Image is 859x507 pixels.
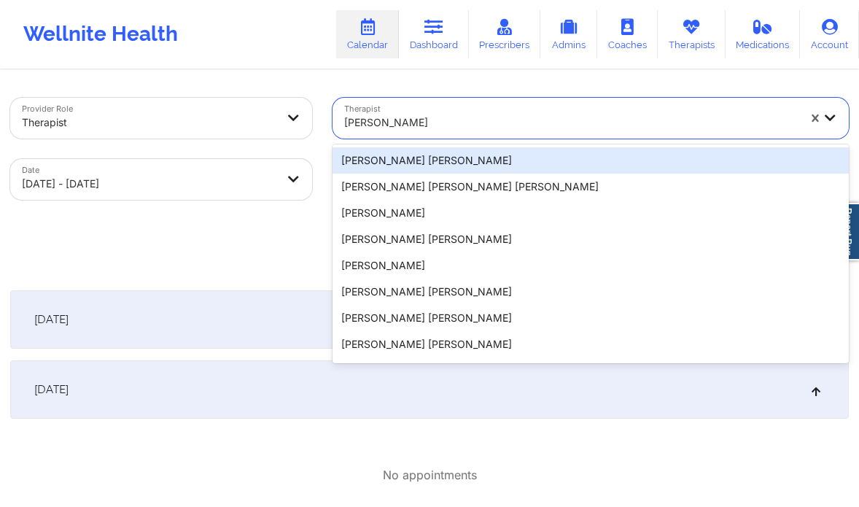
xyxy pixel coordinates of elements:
div: [PERSON_NAME] [333,200,849,226]
a: Coaches [597,10,658,58]
span: [DATE] [34,312,69,327]
a: Account [800,10,859,58]
a: Prescribers [469,10,541,58]
a: Therapists [658,10,726,58]
div: [DATE] - [DATE] [22,168,276,200]
a: Dashboard [399,10,469,58]
div: [PERSON_NAME] [PERSON_NAME] [333,305,849,331]
div: [PERSON_NAME] [PERSON_NAME] [333,279,849,305]
p: No appointments [383,467,477,484]
div: [PERSON_NAME] [PERSON_NAME] [PERSON_NAME] [333,174,849,200]
div: [PERSON_NAME] [PERSON_NAME] [333,226,849,252]
a: Calendar [336,10,399,58]
span: [DATE] [34,382,69,397]
a: Medications [726,10,801,58]
div: [PERSON_NAME] [PERSON_NAME] [333,331,849,357]
div: [PERSON_NAME] [333,252,849,279]
a: Admins [540,10,597,58]
div: [PERSON_NAME] [333,357,849,384]
div: [PERSON_NAME] [344,107,798,139]
div: [PERSON_NAME] [PERSON_NAME] [333,147,849,174]
div: Therapist [22,107,276,139]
